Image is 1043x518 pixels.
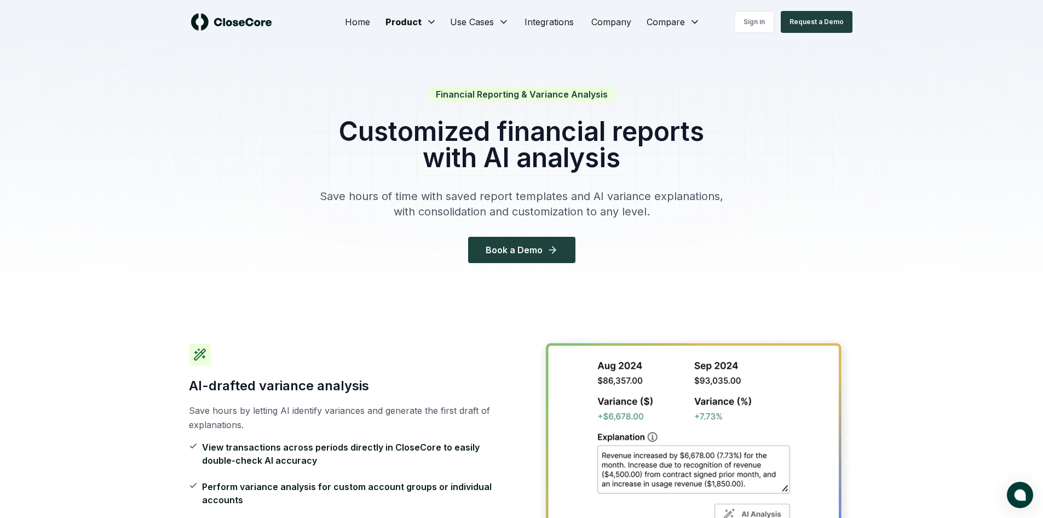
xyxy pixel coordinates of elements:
button: Product [379,11,443,33]
span: Product [385,15,422,29]
span: Compare [647,15,685,29]
span: View transactions across periods directly in CloseCore to easily double-check AI accuracy [202,441,509,467]
h1: Customized financial reports with AI analysis [312,118,732,171]
button: Compare [640,11,707,33]
button: Request a Demo [781,11,852,33]
button: Book a Demo [468,237,575,263]
a: Home [336,11,379,33]
span: Use Cases [450,15,494,29]
p: Save hours by letting AI identify variances and generate the first draft of explanations. [189,403,509,432]
a: Sign in [734,11,774,33]
a: Integrations [516,11,583,33]
h3: AI-drafted variance analysis [189,377,509,395]
span: Financial Reporting & Variance Analysis [429,87,614,102]
a: Company [583,11,640,33]
button: Use Cases [443,11,516,33]
img: logo [191,13,272,31]
button: atlas-launcher [1007,482,1033,508]
span: Perform variance analysis for custom account groups or individual accounts [202,480,509,506]
p: Save hours of time with saved report templates and AI variance explanations, with consolidation a... [312,189,732,219]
